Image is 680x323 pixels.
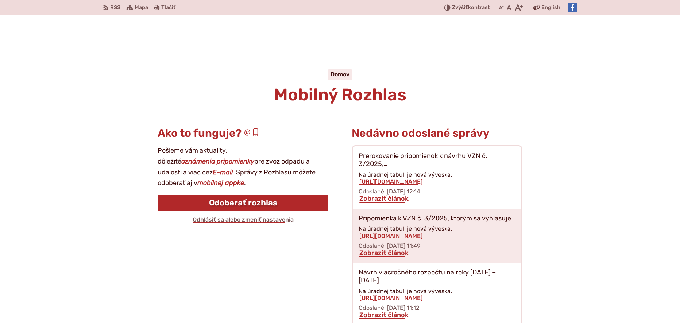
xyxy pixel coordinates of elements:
span: RSS [110,3,120,12]
strong: oznámenia [181,157,215,165]
p: Návrh viacročného rozpočtu na roky [DATE] – [DATE] [359,269,515,284]
h3: Nedávno odoslané správy [352,127,522,139]
a: English [540,3,562,12]
a: Odhlásiť sa alebo zmeniť nastavenia [192,216,294,223]
a: Zobraziť článok [359,195,409,203]
div: Na úradnej tabuli je nová výveska. [359,171,515,185]
a: Zobraziť článok [359,311,409,319]
a: [URL][DOMAIN_NAME] [359,178,424,185]
span: Zvýšiť [452,4,468,11]
p: Pošleme vám aktuality, dôležité , pre zvoz odpadu a udalosti a viac cez . Správy z Rozhlasu môžet... [158,145,328,189]
p: Odoslané: [DATE] 12:14 [359,188,515,195]
img: Prejsť na Facebook stránku [568,3,577,12]
strong: E-mail [213,168,233,176]
p: Odoslané: [DATE] 11:12 [359,304,515,311]
span: English [541,3,560,12]
a: [URL][DOMAIN_NAME] [359,232,424,239]
span: Mapa [135,3,148,12]
h3: Ako to funguje? [158,127,328,139]
div: Na úradnej tabuli je nová výveska. [359,225,515,239]
div: Na úradnej tabuli je nová výveska. [359,288,515,301]
p: Pripomienka k VZN č. 3/2025, ktorým sa vyhlasuje… [359,215,515,223]
a: Domov [331,71,349,78]
span: Mobilný Rozhlas [274,85,406,105]
strong: pripomienky [217,157,254,165]
p: Prerokovanie pripomienok k návrhu VZN č. 3/2025,… [359,152,515,168]
span: kontrast [452,5,490,11]
span: Tlačiť [161,5,175,11]
a: [URL][DOMAIN_NAME] [359,295,424,301]
p: Odoslané: [DATE] 11:49 [359,242,515,249]
strong: mobilnej appke [197,179,244,187]
a: Zobraziť článok [359,249,409,257]
a: Odoberať rozhlas [158,195,328,211]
